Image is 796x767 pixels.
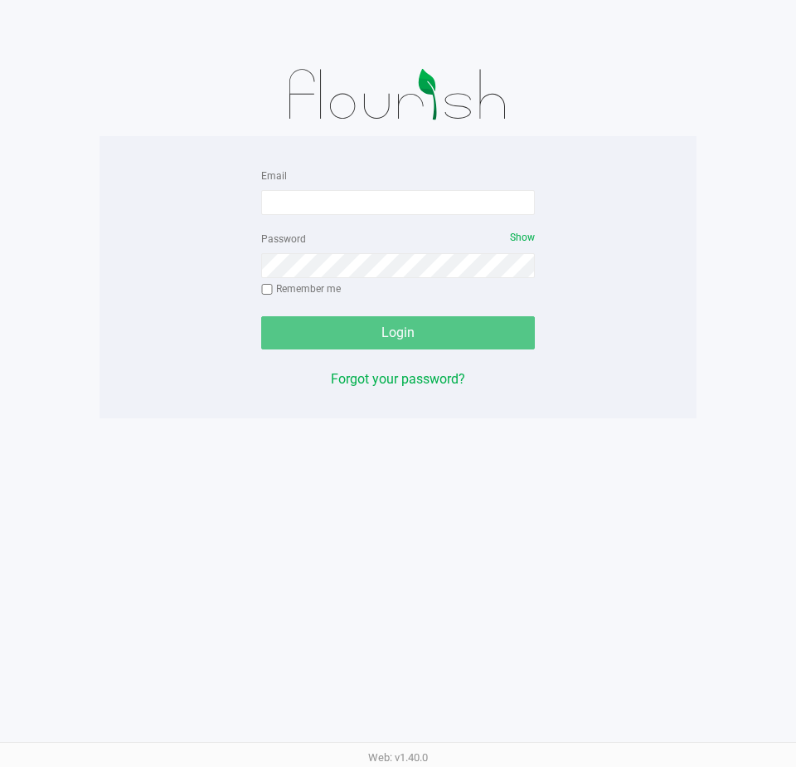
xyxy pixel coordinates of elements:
[331,369,465,389] button: Forgot your password?
[261,284,273,296] input: Remember me
[261,169,287,183] label: Email
[510,232,535,243] span: Show
[261,232,306,247] label: Password
[368,751,428,764] span: Web: v1.40.0
[261,281,341,296] label: Remember me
